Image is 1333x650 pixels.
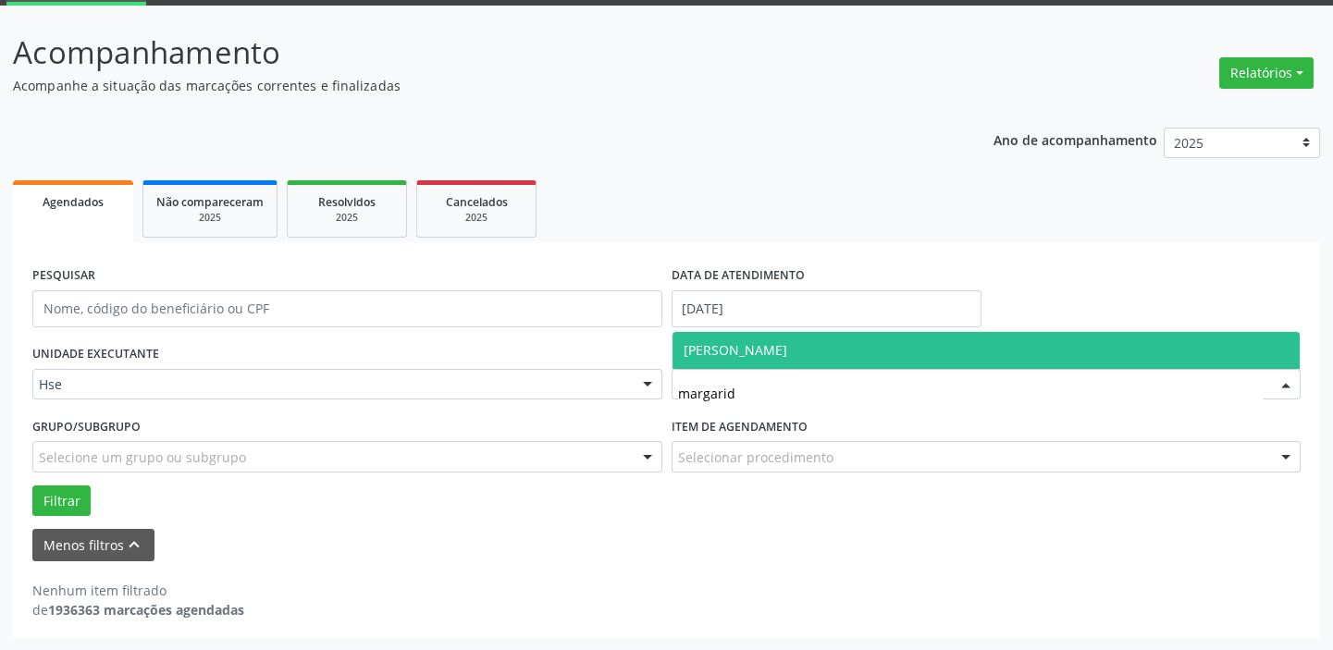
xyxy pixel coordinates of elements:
[318,194,376,210] span: Resolvidos
[32,290,662,327] input: Nome, código do beneficiário ou CPF
[39,448,246,467] span: Selecione um grupo ou subgrupo
[43,194,104,210] span: Agendados
[124,534,144,555] i: keyboard_arrow_up
[301,211,393,225] div: 2025
[48,601,244,619] strong: 1936363 marcações agendadas
[13,30,928,76] p: Acompanhamento
[994,128,1157,151] p: Ano de acompanhamento
[672,412,808,441] label: Item de agendamento
[678,448,833,467] span: Selecionar procedimento
[32,262,95,290] label: PESQUISAR
[672,290,981,327] input: Selecione um intervalo
[678,375,1264,412] input: Selecione um profissional
[672,262,805,290] label: DATA DE ATENDIMENTO
[1219,57,1314,89] button: Relatórios
[39,375,624,394] span: Hse
[684,341,787,359] span: [PERSON_NAME]
[430,211,523,225] div: 2025
[32,485,91,517] button: Filtrar
[13,76,928,95] p: Acompanhe a situação das marcações correntes e finalizadas
[32,581,244,600] div: Nenhum item filtrado
[32,412,141,441] label: Grupo/Subgrupo
[32,340,159,369] label: UNIDADE EXECUTANTE
[32,529,154,561] button: Menos filtroskeyboard_arrow_up
[446,194,508,210] span: Cancelados
[156,194,264,210] span: Não compareceram
[156,211,264,225] div: 2025
[32,600,244,619] div: de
